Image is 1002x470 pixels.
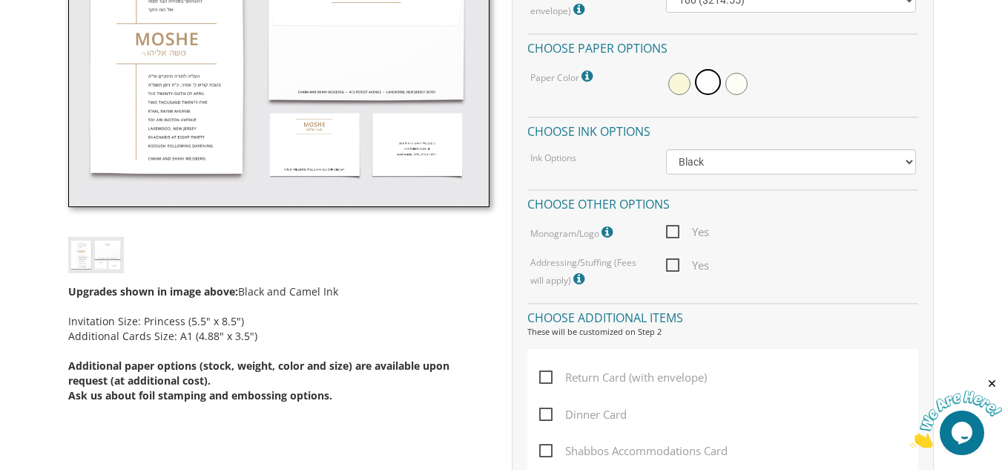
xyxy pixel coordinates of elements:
span: Shabbos Accommodations Card [539,442,728,460]
span: Yes [666,256,709,275]
h4: Choose ink options [527,117,918,143]
div: Black and Camel Ink Invitation Size: Princess (5.5" x 8.5") Additional Cards Size: A1 (4.88" x 3.5") [68,273,490,403]
span: Additional paper options (stock, weight, color and size) are available upon request (at additiona... [68,359,449,388]
img: bminv-thumb-2.jpg [68,237,124,273]
div: These will be customized on Step 2 [527,326,918,338]
label: Monogram/Logo [530,223,616,242]
h4: Choose additional items [527,303,918,329]
label: Paper Color [530,67,596,86]
h4: Choose other options [527,189,918,215]
span: Upgrades shown in image above: [68,284,238,298]
span: Dinner Card [539,405,627,424]
label: Ink Options [530,151,576,164]
span: Ask us about foil stamping and embossing options. [68,388,332,402]
span: Return Card (with envelope) [539,368,707,387]
span: Yes [666,223,709,241]
iframe: chat widget [910,377,1002,448]
h4: Choose paper options [527,33,918,59]
label: Addressing/Stuffing (Fees will apply) [530,256,644,288]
